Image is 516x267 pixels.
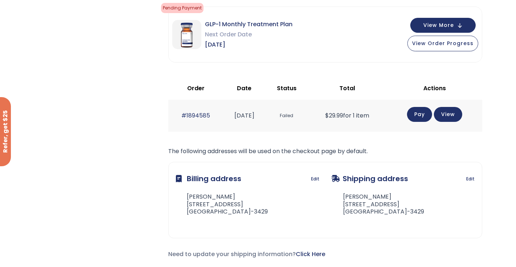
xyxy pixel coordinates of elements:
button: View More [410,18,476,33]
span: $ [325,111,329,120]
button: View Order Progress [407,36,478,51]
a: Click Here [296,250,325,258]
span: Pending Payment [161,3,203,13]
span: Next Order Date [205,29,293,40]
span: GLP-1 Monthly Treatment Plan [205,19,293,29]
a: View [434,107,462,122]
span: Total [339,84,355,92]
p: The following addresses will be used on the checkout page by default. [168,146,482,156]
span: [DATE] [205,40,293,50]
a: Edit [466,174,475,184]
span: Actions [423,84,446,92]
span: Failed [269,109,305,123]
a: #1894585 [181,111,210,120]
address: [PERSON_NAME] [STREET_ADDRESS] [GEOGRAPHIC_DATA]-3429 [331,193,424,216]
td: for 1 item [308,100,387,131]
span: 29.99 [325,111,343,120]
time: [DATE] [234,111,254,120]
span: Need to update your shipping information? [168,250,325,258]
span: View More [423,23,454,28]
a: Edit [311,174,319,184]
h3: Billing address [176,170,241,188]
span: Date [237,84,251,92]
a: Pay [407,107,432,122]
span: Status [277,84,297,92]
h3: Shipping address [331,170,408,188]
span: Order [187,84,205,92]
span: View Order Progress [412,40,473,47]
address: [PERSON_NAME] [STREET_ADDRESS] [GEOGRAPHIC_DATA]-3429 [176,193,268,216]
